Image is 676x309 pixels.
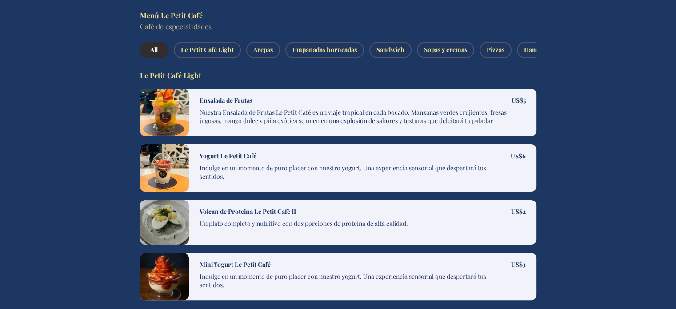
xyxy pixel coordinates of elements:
p: Un plato completo y nutritivo con dos porciones de proteína de alta calidad. [200,219,511,231]
p: Nuestra Ensalada de Frutas Le Petit Café es un viaje tropical en cada bocado. Manzanas verdes cru... [200,108,512,128]
h4: Ensalada de Frutas [200,96,252,104]
button: Sopas y cremas [417,42,474,58]
span: Sopas y cremas [424,44,467,56]
span: Empanadas horneadas [292,44,357,56]
button: Sandwich [369,42,412,58]
h4: Volcan de Proteina Le Petit Café II [200,207,296,216]
h4: Yogurt Le Petit Café [200,152,256,160]
span: All [147,44,161,56]
span: Sandwich [376,44,404,56]
p: US$ 5 [512,96,526,104]
button: Empanadas horneadas [285,42,364,58]
span: Hamburguesas [524,44,567,56]
span: Arepas [253,44,273,56]
p: Café de especialidades [140,22,536,31]
p: Indulge en un momento de puro placer con nuestro yogurt. Una experiencia sensorial que despertará... [200,164,511,184]
span: Le Petit Café Light [181,44,234,56]
p: US$ 2 [511,207,526,216]
p: Indulge en un momento de puro placer con nuestro yogurt. Una experiencia sensorial que despertará... [200,272,511,293]
button: Arepas [246,42,280,58]
p: US$ 6 [511,152,526,160]
span: Pizzas [487,44,504,56]
p: US$ 3 [511,260,526,269]
h2: Menú Le Petit Café [140,11,536,20]
button: Pizzas [480,42,512,58]
button: Le Petit Café Light [174,42,241,58]
h4: Mini Yogurt Le Petit Café [200,260,271,269]
button: Hamburguesas [517,42,574,58]
h3: Le Petit Café Light [140,71,536,80]
button: All [140,42,168,58]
